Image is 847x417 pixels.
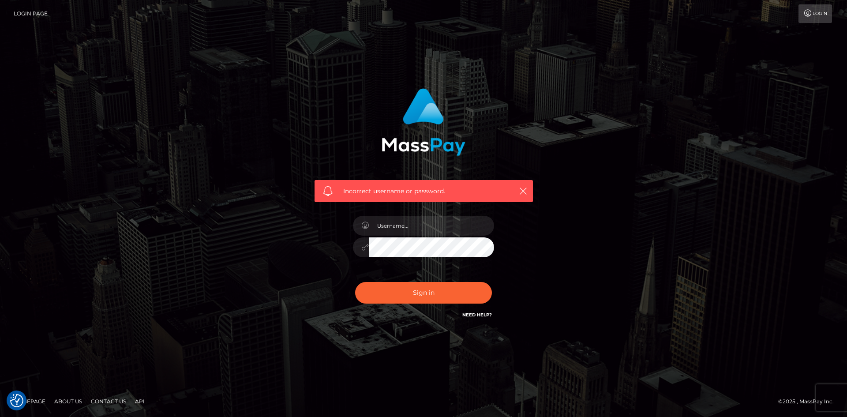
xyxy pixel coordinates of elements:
[778,397,840,406] div: © 2025 , MassPay Inc.
[462,312,492,318] a: Need Help?
[14,4,48,23] a: Login Page
[51,394,86,408] a: About Us
[355,282,492,304] button: Sign in
[131,394,148,408] a: API
[10,394,23,407] button: Consent Preferences
[798,4,832,23] a: Login
[10,394,49,408] a: Homepage
[369,216,494,236] input: Username...
[10,394,23,407] img: Revisit consent button
[382,88,465,156] img: MassPay Login
[87,394,130,408] a: Contact Us
[343,187,504,196] span: Incorrect username or password.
